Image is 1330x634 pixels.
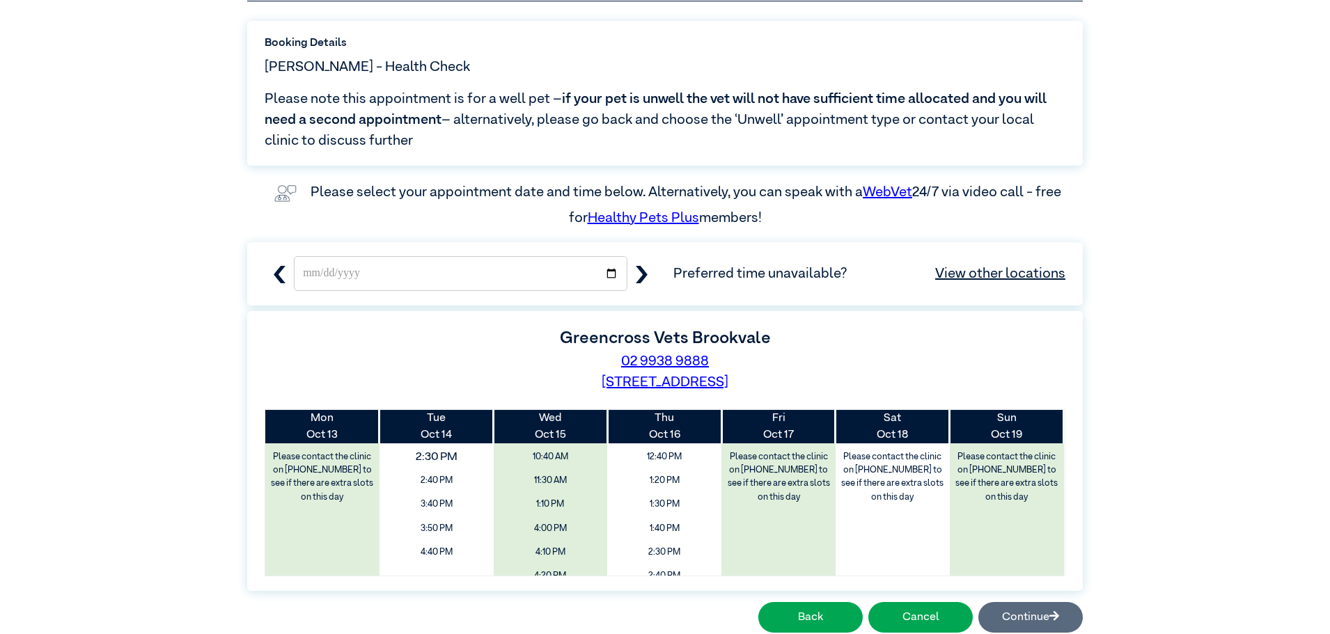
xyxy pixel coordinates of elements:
span: 1:20 PM [612,470,717,491]
span: 1:40 PM [612,518,717,539]
span: 2:30 PM [612,542,717,562]
a: Healthy Pets Plus [588,211,699,225]
span: 1:30 PM [612,494,717,514]
a: 02 9938 9888 [621,354,709,368]
th: Oct 17 [721,410,836,443]
a: WebVet [863,185,912,199]
label: Please contact the clinic on [PHONE_NUMBER] to see if there are extra slots on this day [267,447,378,507]
label: Please contact the clinic on [PHONE_NUMBER] to see if there are extra slots on this day [837,447,948,507]
span: [PERSON_NAME] - Health Check [265,56,470,77]
span: 2:40 PM [384,470,489,491]
label: Greencross Vets Brookvale [560,330,771,347]
button: Cancel [868,602,973,633]
label: Please contact the clinic on [PHONE_NUMBER] to see if there are extra slots on this day [951,447,1063,507]
span: 4:00 PM [499,518,603,539]
button: Back [758,602,863,633]
span: 3:50 PM [384,518,489,539]
span: 1:10 PM [499,494,603,514]
span: Please note this appointment is for a well pet – – alternatively, please go back and choose the ‘... [265,88,1065,151]
span: 4:40 PM [384,542,489,562]
th: Oct 16 [607,410,721,443]
a: [STREET_ADDRESS] [602,375,728,389]
a: View other locations [935,263,1065,284]
span: 4:20 PM [499,566,603,586]
label: Please select your appointment date and time below. Alternatively, you can speak with a 24/7 via ... [311,185,1064,224]
th: Oct 18 [836,410,950,443]
th: Oct 15 [494,410,608,443]
span: Preferred time unavailable? [673,263,1065,284]
label: Booking Details [265,35,1065,51]
span: if your pet is unwell the vet will not have sufficient time allocated and you will need a second ... [265,92,1047,127]
span: 4:10 PM [499,542,603,562]
span: 12:40 PM [612,447,717,467]
span: 11:30 AM [499,470,603,491]
span: 2:40 PM [612,566,717,586]
img: vet [269,180,302,207]
span: 2:30 PM [368,444,504,470]
label: Please contact the clinic on [PHONE_NUMBER] to see if there are extra slots on this day [723,447,834,507]
span: 3:40 PM [384,494,489,514]
th: Oct 13 [265,410,380,443]
span: 10:40 AM [499,447,603,467]
th: Oct 14 [380,410,494,443]
th: Oct 19 [950,410,1064,443]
